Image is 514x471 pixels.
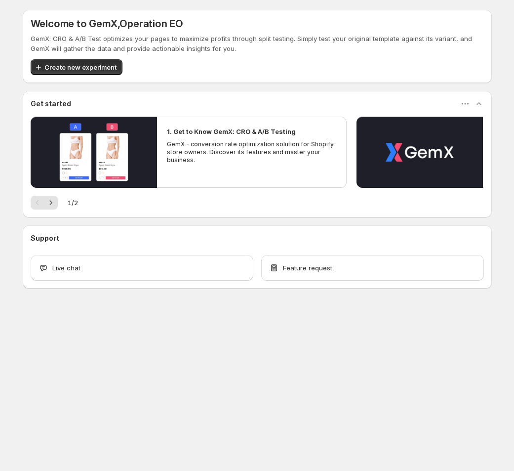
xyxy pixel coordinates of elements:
nav: Pagination [31,196,58,210]
button: Next [44,196,58,210]
p: GemX: CRO & A/B Test optimizes your pages to maximize profits through split testing. Simply test ... [31,34,484,53]
span: 1 / 2 [68,198,78,208]
button: Play video [356,117,483,188]
span: Live chat [52,263,80,273]
h3: Support [31,233,59,243]
span: Feature request [283,263,332,273]
p: GemX - conversion rate optimization solution for Shopify store owners. Discover its features and ... [167,140,337,164]
span: , Operation EO [118,18,183,30]
button: Create new experiment [31,59,122,75]
span: Create new experiment [44,62,117,72]
h3: Get started [31,99,71,109]
h5: Welcome to GemX [31,18,183,30]
h2: 1. Get to Know GemX: CRO & A/B Testing [167,127,296,136]
button: Play video [31,117,157,188]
